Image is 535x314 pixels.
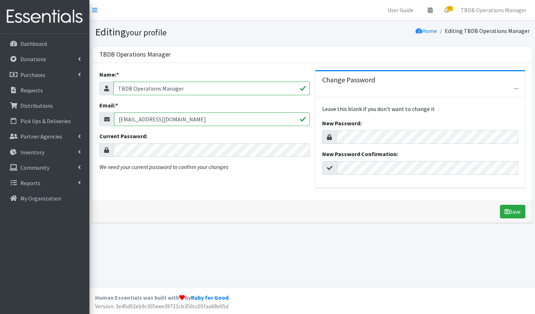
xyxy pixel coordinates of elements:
[3,5,87,29] img: HumanEssentials
[116,71,119,78] abbr: required
[3,191,87,206] a: My Organization
[3,83,87,97] a: Requests
[3,52,87,66] a: Donations
[116,102,118,109] abbr: required
[500,205,525,218] button: Save
[95,26,310,38] h1: Editing
[95,303,229,310] span: Version: 3e45d92eb9c305eee39721cb350cc05faa68e05d
[20,87,43,94] p: Requests
[382,3,419,17] a: User Guide
[3,37,87,51] a: Dashboard
[3,160,87,175] a: Community
[20,55,46,63] p: Donations
[20,117,71,125] p: Pick Ups & Deliveries
[99,70,119,79] label: Name:
[126,27,167,38] small: your profile
[322,150,398,158] label: New Password Confirmation:
[191,294,229,301] a: Ruby for Good
[455,3,532,17] a: TBDB Operations Manager
[20,133,62,140] p: Partner Agencies
[447,6,453,11] span: 30
[3,114,87,128] a: Pick Ups & Deliveries
[20,179,40,187] p: Reports
[20,164,49,171] p: Community
[95,294,230,301] strong: Human Essentials was built with by .
[3,129,87,144] a: Partner Agencies
[99,132,147,140] label: Current Password:
[20,149,44,156] p: Inventory
[3,98,87,113] a: Distributions
[99,163,228,170] em: We need your current password to confirm your changes
[20,102,53,109] p: Distributions
[20,71,45,78] p: Purchases
[3,68,87,82] a: Purchases
[322,105,518,113] p: Leave this blank if you don't want to change it
[438,3,455,17] a: 30
[3,176,87,190] a: Reports
[20,195,61,202] p: My Organization
[416,27,437,34] a: Home
[20,40,47,47] p: Dashboard
[322,76,518,84] h5: Change Password
[3,145,87,159] a: Inventory
[322,119,362,127] label: New Password:
[99,101,118,110] label: Email:
[437,26,530,36] li: Editing TBDB Operations Manager
[99,51,171,58] h5: TBDB Operations Manager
